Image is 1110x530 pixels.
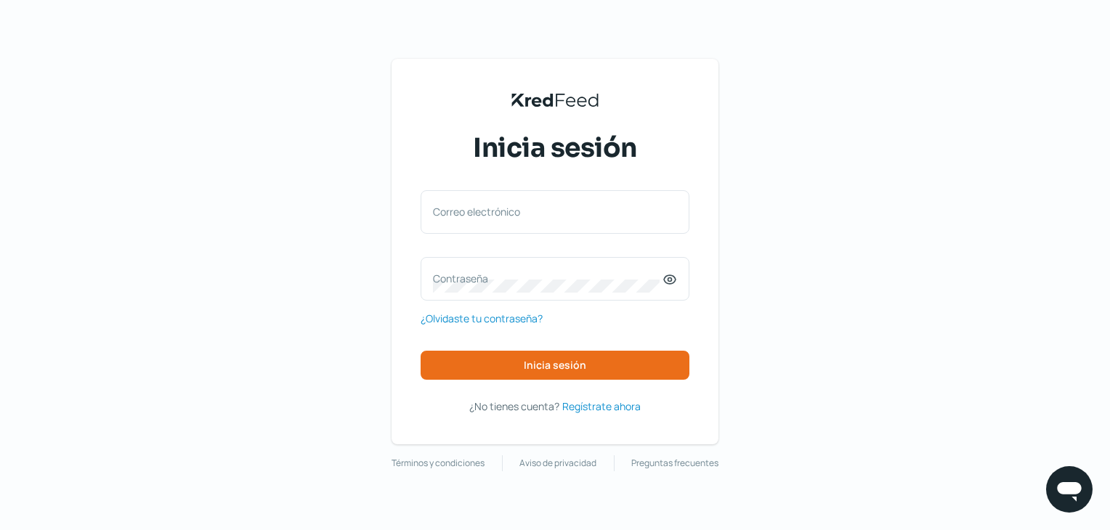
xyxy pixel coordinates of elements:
[562,397,641,415] a: Regístrate ahora
[421,309,543,327] a: ¿Olvidaste tu contraseña?
[524,360,586,370] span: Inicia sesión
[1055,475,1084,504] img: chatIcon
[392,455,485,471] a: Términos y condiciones
[433,272,663,285] label: Contraseña
[473,130,637,166] span: Inicia sesión
[469,399,559,413] span: ¿No tienes cuenta?
[421,351,689,380] button: Inicia sesión
[433,205,663,219] label: Correo electrónico
[519,455,596,471] a: Aviso de privacidad
[631,455,718,471] a: Preguntas frecuentes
